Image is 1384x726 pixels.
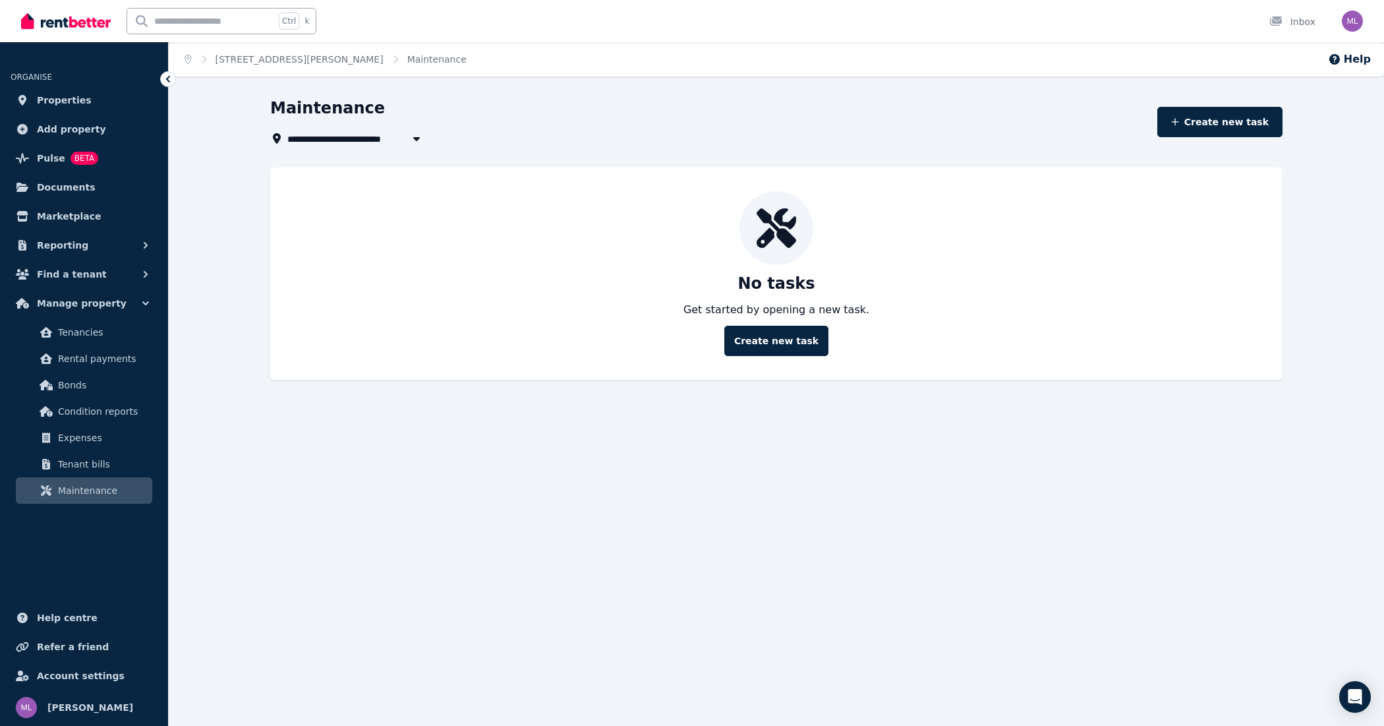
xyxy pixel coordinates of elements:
[11,145,158,171] a: PulseBETA
[37,208,101,224] span: Marketplace
[11,605,158,631] a: Help centre
[11,232,158,258] button: Reporting
[58,351,147,367] span: Rental payments
[37,295,127,311] span: Manage property
[37,121,106,137] span: Add property
[58,430,147,446] span: Expenses
[11,174,158,200] a: Documents
[11,73,52,82] span: ORGANISE
[16,697,37,718] img: meysam lashkari
[16,451,152,477] a: Tenant bills
[37,610,98,626] span: Help centre
[58,483,147,499] span: Maintenance
[58,377,147,393] span: Bonds
[16,477,152,504] a: Maintenance
[1328,51,1371,67] button: Help
[47,700,133,715] span: [PERSON_NAME]
[11,290,158,317] button: Manage property
[16,425,152,451] a: Expenses
[37,237,88,253] span: Reporting
[683,302,869,318] p: Get started by opening a new task.
[71,152,98,165] span: BETA
[1269,15,1315,28] div: Inbox
[11,87,158,113] a: Properties
[37,179,96,195] span: Documents
[37,639,109,655] span: Refer a friend
[1157,107,1283,137] button: Create new task
[407,54,467,65] a: Maintenance
[16,319,152,346] a: Tenancies
[21,11,111,31] img: RentBetter
[11,634,158,660] a: Refer a friend
[169,42,482,76] nav: Breadcrumb
[58,324,147,340] span: Tenancies
[216,54,384,65] a: [STREET_ADDRESS][PERSON_NAME]
[270,98,385,119] h1: Maintenance
[737,273,815,294] p: No tasks
[1342,11,1363,32] img: meysam lashkari
[279,13,299,30] span: Ctrl
[11,203,158,229] a: Marketplace
[1339,681,1371,713] div: Open Intercom Messenger
[11,116,158,142] a: Add property
[37,668,125,684] span: Account settings
[37,150,65,166] span: Pulse
[16,372,152,398] a: Bonds
[16,346,152,372] a: Rental payments
[11,261,158,287] button: Find a tenant
[58,456,147,472] span: Tenant bills
[37,92,92,108] span: Properties
[304,16,309,26] span: k
[16,398,152,425] a: Condition reports
[37,266,107,282] span: Find a tenant
[58,404,147,419] span: Condition reports
[11,663,158,689] a: Account settings
[724,326,828,356] button: Create new task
